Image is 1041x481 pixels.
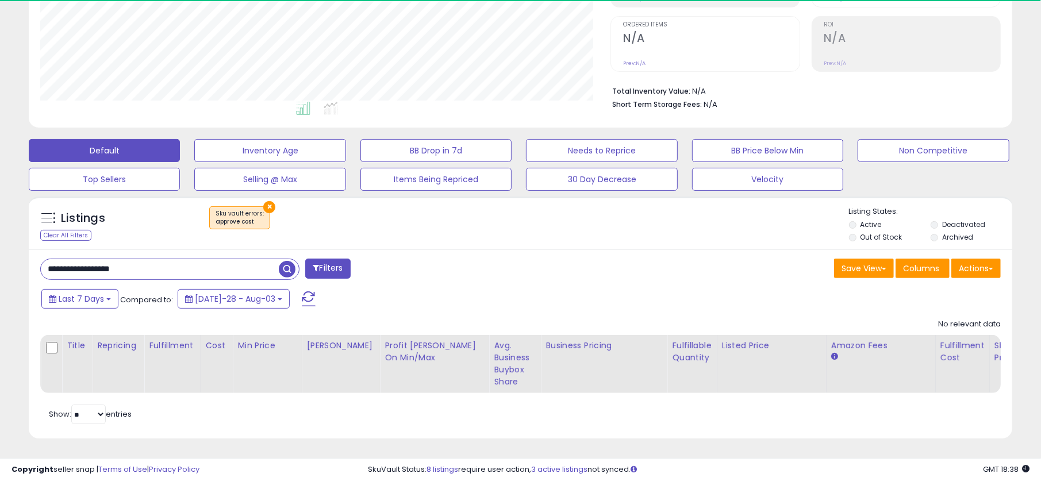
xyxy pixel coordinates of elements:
div: Avg. Business Buybox Share [494,340,536,388]
div: Business Pricing [546,340,662,352]
small: Prev: N/A [623,60,646,67]
li: N/A [612,83,992,97]
th: The percentage added to the cost of goods (COGS) that forms the calculator for Min & Max prices. [380,335,489,393]
label: Active [861,220,882,229]
div: seller snap | | [11,464,199,475]
small: Prev: N/A [824,60,847,67]
span: Show: entries [49,409,132,420]
div: Fulfillment Cost [940,340,985,364]
div: approve cost [216,218,264,226]
span: 2025-08-11 18:38 GMT [983,464,1030,475]
label: Archived [942,232,973,242]
div: Min Price [237,340,297,352]
button: Velocity [692,168,843,191]
span: N/A [704,99,717,110]
button: BB Price Below Min [692,139,843,162]
button: Filters [305,259,350,279]
div: [PERSON_NAME] [306,340,375,352]
button: Save View [834,259,894,278]
button: Selling @ Max [194,168,345,191]
span: Ordered Items [623,22,799,28]
button: × [263,201,275,213]
a: Terms of Use [98,464,147,475]
div: Ship Price [994,340,1017,364]
div: No relevant data [938,319,1001,330]
button: Needs to Reprice [526,139,677,162]
div: SkuVault Status: require user action, not synced. [368,464,1030,475]
button: Last 7 Days [41,289,118,309]
h5: Listings [61,210,105,226]
button: Non Competitive [858,139,1009,162]
a: 8 listings [427,464,458,475]
button: Inventory Age [194,139,345,162]
span: Last 7 Days [59,293,104,305]
button: Columns [896,259,950,278]
button: Default [29,139,180,162]
div: Listed Price [722,340,821,352]
b: Short Term Storage Fees: [612,99,702,109]
span: Compared to: [120,294,173,305]
span: ROI [824,22,1000,28]
a: Privacy Policy [149,464,199,475]
span: [DATE]-28 - Aug-03 [195,293,275,305]
label: Deactivated [942,220,985,229]
div: Repricing [97,340,139,352]
button: Items Being Repriced [360,168,512,191]
button: [DATE]-28 - Aug-03 [178,289,290,309]
h2: N/A [824,32,1000,47]
button: BB Drop in 7d [360,139,512,162]
button: Actions [951,259,1001,278]
span: Columns [903,263,939,274]
div: Fulfillment [149,340,195,352]
div: Profit [PERSON_NAME] on Min/Max [385,340,484,364]
div: Clear All Filters [40,230,91,241]
button: 30 Day Decrease [526,168,677,191]
div: Cost [206,340,228,352]
b: Total Inventory Value: [612,86,690,96]
small: Amazon Fees. [831,352,838,362]
a: 3 active listings [531,464,587,475]
h2: N/A [623,32,799,47]
div: Amazon Fees [831,340,931,352]
span: Sku vault errors : [216,209,264,226]
div: Title [67,340,87,352]
div: Fulfillable Quantity [672,340,712,364]
strong: Copyright [11,464,53,475]
p: Listing States: [849,206,1012,217]
button: Top Sellers [29,168,180,191]
label: Out of Stock [861,232,902,242]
